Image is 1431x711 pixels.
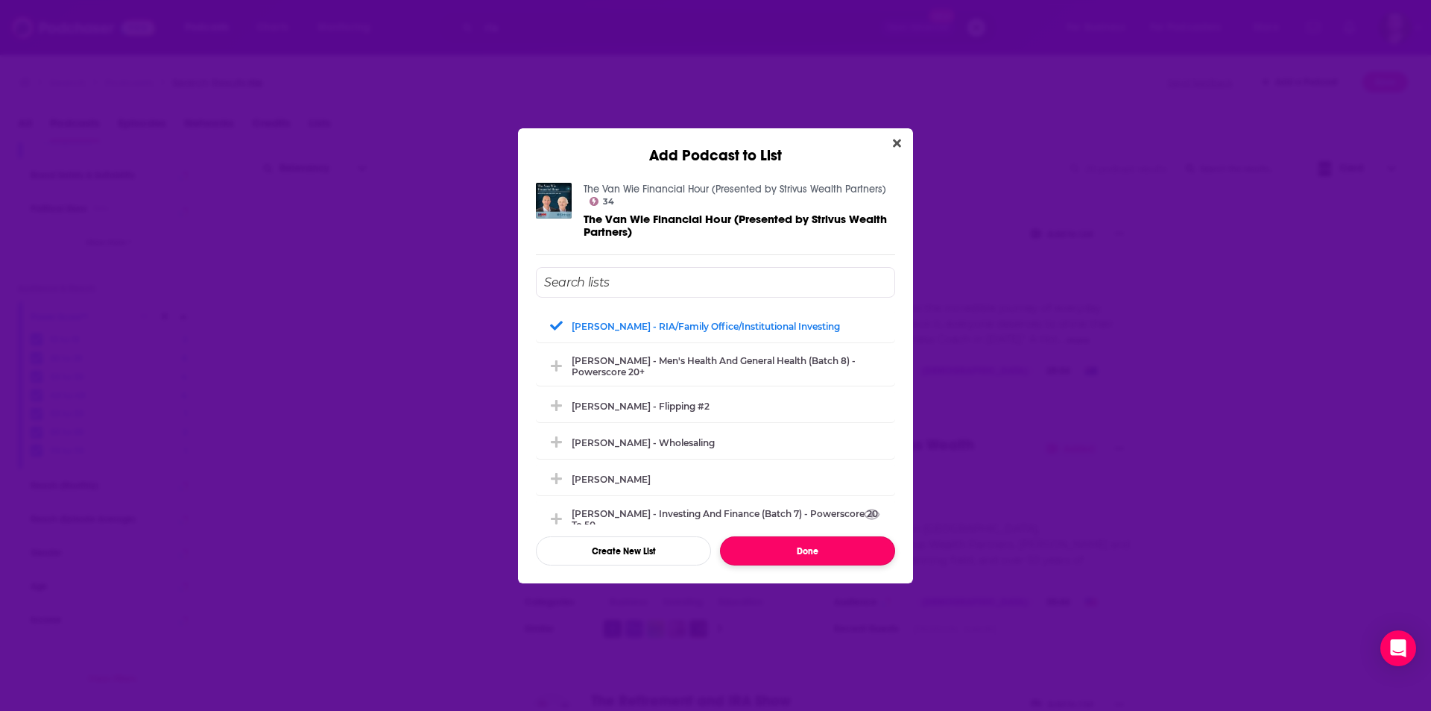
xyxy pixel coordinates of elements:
div: Add Podcast to List [518,128,913,165]
span: The Van Wie Financial Hour (Presented by Strivus Wealth Partners) [584,212,887,239]
div: Max Emory - Wholesaling [536,426,895,459]
a: The Van Wie Financial Hour (Presented by Strivus Wealth Partners) [584,213,895,238]
input: Search lists [536,267,895,298]
span: 34 [603,198,614,205]
button: Done [720,536,895,566]
div: [PERSON_NAME] - Flipping #2 [572,401,710,412]
div: Add Podcast To List [536,267,895,566]
div: [PERSON_NAME] - Investing and Finance (Batch 7) - Powerscore 20 to 50 [572,508,886,530]
div: [PERSON_NAME] - Wholesaling [572,437,715,448]
a: The Van Wie Financial Hour (Presented by Strivus Wealth Partners) [584,183,886,195]
button: Create New List [536,536,711,566]
div: Open Intercom Messenger [1380,630,1416,666]
div: [PERSON_NAME] - Men's Health and General Health (Batch 8) - Powerscore 20+ [572,355,886,378]
button: Close [887,134,907,153]
div: [PERSON_NAME] [572,474,651,485]
div: Ryan Floyd - Investing and Finance (Batch 7) - Powerscore 20 to 50 [536,499,895,539]
div: Dwight Dunton - RIA/Family Office/Institutional Investing [536,310,895,342]
div: [PERSON_NAME] - RIA/Family Office/Institutional Investing [572,321,840,332]
div: Freddie Rappina [536,463,895,495]
div: Justin Hai - Men's Health and General Health (Batch 8) - Powerscore 20+ [536,346,895,386]
a: 34 [590,197,614,206]
img: The Van Wie Financial Hour (Presented by Strivus Wealth Partners) [536,183,572,219]
div: Max Emory - Flipping #2 [536,389,895,422]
